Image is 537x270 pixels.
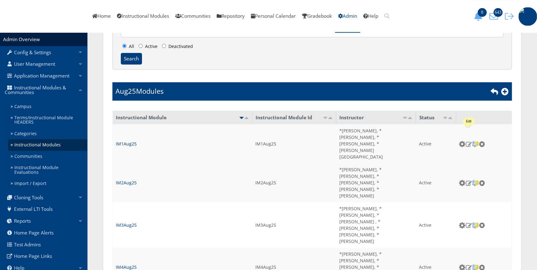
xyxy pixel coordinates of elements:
[448,117,453,119] img: desc.png
[472,12,487,21] button: 0
[328,117,333,119] img: desc.png
[244,117,249,119] img: desc.png
[8,112,87,128] a: Terms/Instructional Module HEADERS
[137,42,159,53] label: Active
[478,180,485,186] img: Delete
[336,202,416,248] td: *[PERSON_NAME], *[PERSON_NAME], *[PERSON_NAME] , *[PERSON_NAME], *[PERSON_NAME], *[PERSON_NAME]
[466,120,471,123] div: Edit
[487,13,503,19] a: 643
[478,264,485,270] img: Delete
[472,13,487,19] a: 0
[472,141,478,147] img: Export
[403,117,407,119] img: asc.png
[465,180,472,186] img: Edit
[8,101,87,112] a: Campus
[472,180,478,186] img: Export
[459,180,465,186] img: Manage
[416,202,456,248] td: Active
[121,42,136,53] label: All
[478,222,485,228] img: Delete
[336,111,416,125] td: Instructor
[407,117,412,119] img: desc.png
[8,162,87,178] a: Instructional Module Evaluations
[416,124,456,163] td: Active
[487,12,503,21] button: 643
[8,128,87,140] a: Categories
[518,7,537,26] img: 1943_125_125.jpg
[416,111,456,125] td: Status
[491,88,498,95] i: Return To Terms
[8,151,87,162] a: Communities
[116,141,137,147] a: IM1Aug25
[472,222,478,229] img: Export
[323,117,328,119] img: asc.png
[465,222,472,228] img: Edit
[478,8,487,17] span: 0
[162,44,166,48] input: Deactivated
[116,180,137,186] a: IM2Aug25
[8,178,87,189] a: Import / Export
[122,44,126,48] input: All
[501,88,509,95] i: Add New
[465,141,472,147] img: Edit
[160,42,195,53] label: Deactivated
[459,141,465,147] img: Manage
[493,8,502,17] span: 643
[252,163,336,202] td: IM2Aug25
[121,53,142,65] input: Search
[3,36,40,43] a: Admin Overview
[116,222,137,228] a: IM3Aug25
[336,124,416,163] td: *[PERSON_NAME], *[PERSON_NAME], *[PERSON_NAME], *[PERSON_NAME] [GEOGRAPHIC_DATA]
[113,111,252,125] td: Instructional Module
[115,86,163,96] h1: Aug25Modules
[459,222,465,229] img: Manage
[8,139,87,151] a: Instructional Modules
[336,163,416,202] td: *[PERSON_NAME], *[PERSON_NAME], *[PERSON_NAME], *[PERSON_NAME], *[PERSON_NAME]
[139,44,143,48] input: Active
[252,202,336,248] td: IM3Aug25
[252,111,336,125] td: Instructional Module Id
[465,264,472,270] img: Edit
[443,117,448,119] img: asc.png
[252,124,336,163] td: IM1Aug25
[116,264,137,270] a: IM4Aug25
[478,141,485,147] img: Delete
[416,163,456,202] td: Active
[239,117,244,119] img: asc_active.png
